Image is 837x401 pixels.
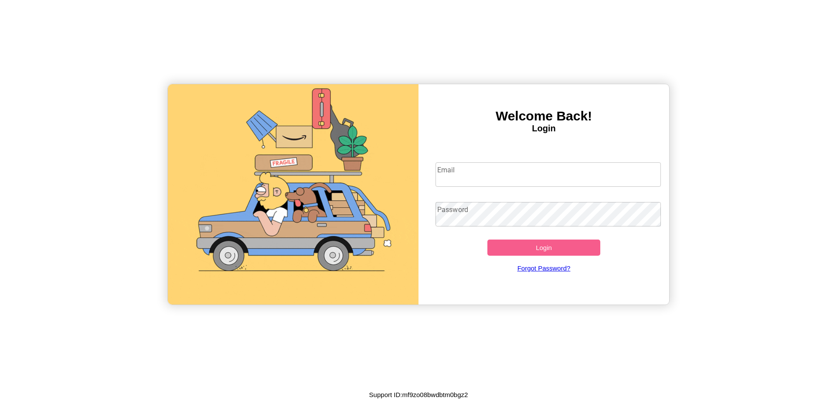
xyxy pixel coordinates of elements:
h4: Login [418,123,669,134]
img: gif [168,84,418,305]
h3: Welcome Back! [418,109,669,123]
p: Support ID: mf9zo08bwdbtm0bgz2 [369,389,468,401]
button: Login [487,240,600,256]
a: Forgot Password? [431,256,657,281]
